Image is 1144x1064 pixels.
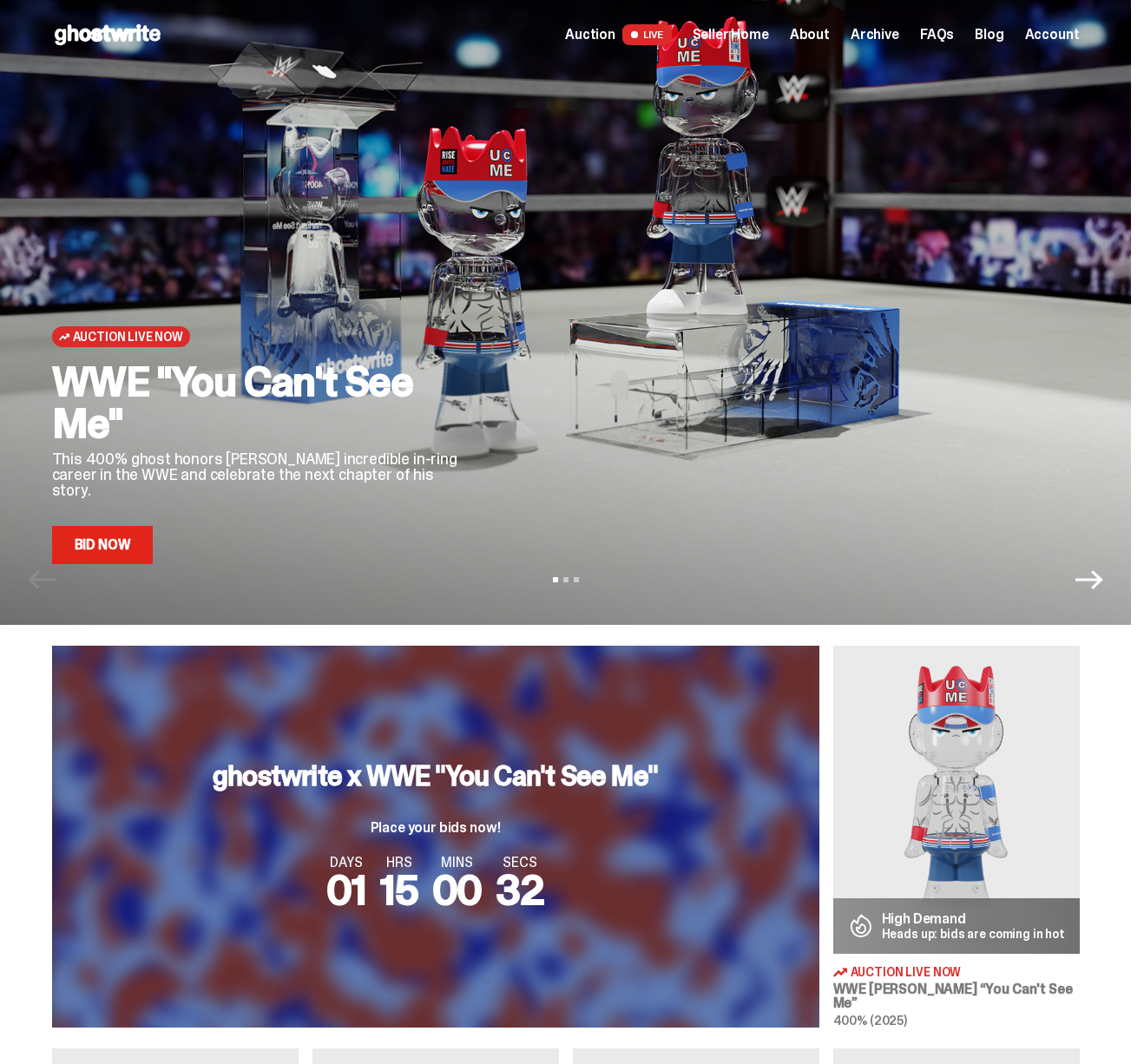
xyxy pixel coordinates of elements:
[565,24,671,45] a: Auction LIVE
[380,856,418,870] span: HRS
[833,1013,907,1028] span: 400% (2025)
[496,863,544,917] span: 32
[213,821,658,835] p: Place your bids now!
[52,361,469,444] h2: WWE "You Can't See Me"
[790,28,830,42] a: About
[380,863,418,917] span: 15
[496,856,544,870] span: SECS
[1025,28,1080,42] a: Account
[882,912,1066,926] p: High Demand
[574,577,579,582] button: View slide 3
[52,526,154,564] a: Bid Now
[833,646,1080,1028] a: You Can't See Me High Demand Heads up: bids are coming in hot Auction Live Now
[693,28,769,42] a: Seller Home
[622,24,672,45] span: LIVE
[833,982,1080,1010] h3: WWE [PERSON_NAME] “You Can't See Me”
[553,577,558,582] button: View slide 1
[565,28,615,42] span: Auction
[851,28,899,42] a: Archive
[432,863,483,917] span: 00
[213,762,658,790] h3: ghostwrite x WWE "You Can't See Me"
[326,863,366,917] span: 01
[851,966,962,978] span: Auction Live Now
[833,646,1080,954] img: You Can't See Me
[52,451,469,498] p: This 400% ghost honors [PERSON_NAME] incredible in-ring career in the WWE and celebrate the next ...
[563,577,569,582] button: View slide 2
[975,28,1003,42] a: Blog
[73,330,183,344] span: Auction Live Now
[326,856,366,870] span: DAYS
[882,928,1066,940] p: Heads up: bids are coming in hot
[920,28,954,42] a: FAQs
[432,856,483,870] span: MINS
[1075,566,1103,594] button: Next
